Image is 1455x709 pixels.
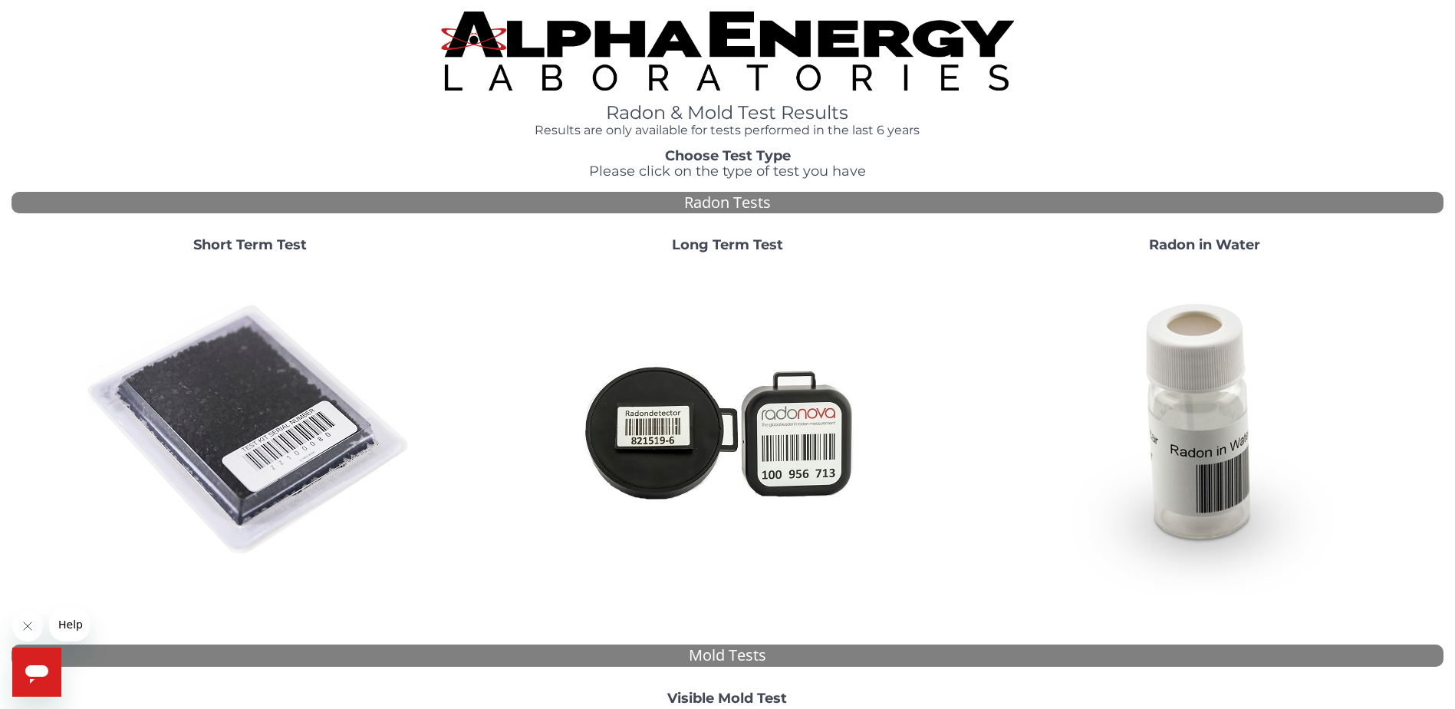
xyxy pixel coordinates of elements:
img: RadoninWater.jpg [1040,265,1370,595]
h4: Results are only available for tests performed in the last 6 years [441,124,1014,137]
div: Radon Tests [12,192,1443,214]
img: TightCrop.jpg [441,12,1014,91]
div: Mold Tests [12,645,1443,667]
iframe: Button to launch messaging window [12,648,61,697]
img: Radtrak2vsRadtrak3.jpg [562,265,892,595]
strong: Radon in Water [1149,236,1260,253]
strong: Long Term Test [672,236,783,253]
iframe: Message from company [49,608,90,641]
strong: Visible Mold Test [667,690,787,707]
span: Please click on the type of test you have [589,163,866,180]
iframe: Close message [12,611,43,641]
strong: Choose Test Type [665,147,791,164]
img: ShortTerm.jpg [85,265,415,595]
h1: Radon & Mold Test Results [441,103,1014,123]
strong: Short Term Test [193,236,307,253]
